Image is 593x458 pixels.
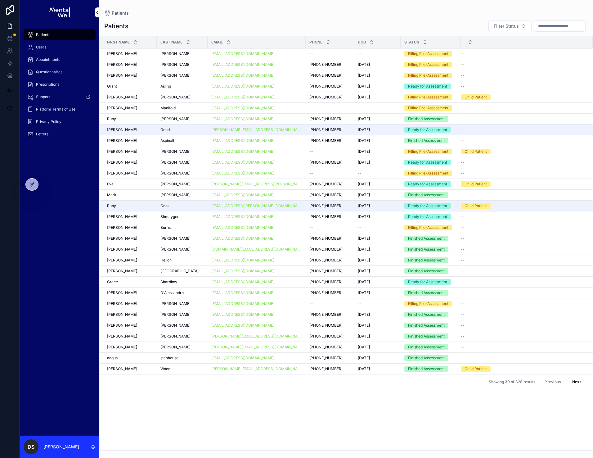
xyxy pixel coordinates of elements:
a: [PERSON_NAME] [160,247,204,252]
a: Prescriptions [24,79,96,90]
a: [EMAIL_ADDRESS][DOMAIN_NAME] [211,160,302,165]
span: [DATE] [358,193,370,197]
a: Eva [107,182,153,187]
a: Mark [107,193,153,197]
span: -- [309,225,313,230]
a: [PERSON_NAME] [107,138,153,143]
div: Finished Assessment [408,192,445,198]
a: Filling Pre-Assessment [404,149,457,154]
span: -- [358,106,362,111]
div: Filling Pre-Assessment [408,62,448,67]
span: Aspinall [160,138,174,143]
a: Ready for Assessment [404,84,457,89]
a: Finished Assessment [404,236,457,241]
a: -- [309,171,350,176]
a: Finished Assessment [404,192,457,198]
span: -- [358,225,362,230]
span: [PHONE_NUMBER] [309,84,343,89]
span: [PHONE_NUMBER] [309,62,343,67]
div: Child Patient [465,149,487,154]
a: [PERSON_NAME] [107,149,153,154]
span: [PERSON_NAME] [107,73,137,78]
a: Child Patient [461,94,585,100]
a: [PHONE_NUMBER] [309,62,350,67]
a: Platform Terms of Use [24,104,96,115]
a: -- [358,225,397,230]
a: -- [461,127,585,132]
a: [EMAIL_ADDRESS][DOMAIN_NAME] [211,171,274,176]
a: [EMAIL_ADDRESS][DOMAIN_NAME] [211,95,302,100]
a: Shmayger [160,214,204,219]
a: [DATE] [358,236,397,241]
a: -- [461,171,585,176]
div: Finished Assessment [408,138,445,143]
span: [PERSON_NAME] [160,160,191,165]
span: [PHONE_NUMBER] [309,73,343,78]
span: [PERSON_NAME] [107,62,137,67]
span: Shmayger [160,214,179,219]
span: [PERSON_NAME] [107,225,137,230]
span: [PERSON_NAME] [160,95,191,100]
a: [EMAIL_ADDRESS][DOMAIN_NAME] [211,106,302,111]
a: [PHONE_NUMBER] [309,182,350,187]
span: [DATE] [358,247,370,252]
a: Filling Pre-Assessment [404,170,457,176]
div: Ready for Assessment [408,84,447,89]
span: [PERSON_NAME] [160,51,191,56]
a: Ruby [107,203,153,208]
div: Child Patient [465,203,487,209]
span: [PERSON_NAME] [160,171,191,176]
a: Questionnaires [24,66,96,78]
a: [EMAIL_ADDRESS][DOMAIN_NAME] [211,95,274,100]
span: -- [309,171,313,176]
a: [EMAIL_ADDRESS][DOMAIN_NAME] [211,214,274,219]
a: [DATE] [358,127,397,132]
span: Patients [112,10,129,16]
a: [EMAIL_ADDRESS][DOMAIN_NAME] [211,84,274,89]
span: Mark [107,193,116,197]
a: [PERSON_NAME] [160,116,204,121]
a: -- [309,225,350,230]
span: Privacy Policy [36,119,61,124]
a: -- [461,247,585,252]
a: Child Patient [461,181,585,187]
span: [PERSON_NAME] [107,171,137,176]
a: Ruby [107,116,153,121]
span: [PERSON_NAME] [107,51,137,56]
span: -- [309,51,313,56]
a: [DATE] [358,160,397,165]
a: [PHONE_NUMBER] [309,138,350,143]
a: [EMAIL_ADDRESS][DOMAIN_NAME] [211,73,302,78]
span: [DATE] [358,95,370,100]
span: [DATE] [358,116,370,121]
span: [DATE] [358,62,370,67]
a: -- [461,138,585,143]
a: [PERSON_NAME] [107,51,153,56]
a: [DATE] [358,193,397,197]
a: [EMAIL_ADDRESS][DOMAIN_NAME] [211,171,302,176]
span: [PERSON_NAME] [107,95,137,100]
span: -- [461,138,465,143]
img: App logo [49,7,70,17]
span: -- [461,127,465,132]
div: Ready for Assessment [408,214,447,220]
a: [DATE] [358,138,397,143]
a: [PERSON_NAME] [107,171,153,176]
a: [PERSON_NAME][EMAIL_ADDRESS][DOMAIN_NAME] [211,127,302,132]
a: [PERSON_NAME] [160,182,204,187]
a: Manifold [160,106,204,111]
a: [EMAIL_ADDRESS][DOMAIN_NAME] [211,51,274,56]
span: Patients [36,32,50,37]
a: [PERSON_NAME] [107,160,153,165]
div: Filling Pre-Assessment [408,170,448,176]
span: [PERSON_NAME] [107,236,137,241]
a: -- [461,73,585,78]
span: [PERSON_NAME] [160,62,191,67]
span: Questionnaires [36,70,62,75]
a: [PHONE_NUMBER] [309,193,350,197]
a: [EMAIL_ADDRESS][DOMAIN_NAME] [211,51,302,56]
div: Finished Assessment [408,257,445,263]
span: Asling [160,84,171,89]
span: [PERSON_NAME] [107,160,137,165]
a: [PHONE_NUMBER] [309,214,350,219]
